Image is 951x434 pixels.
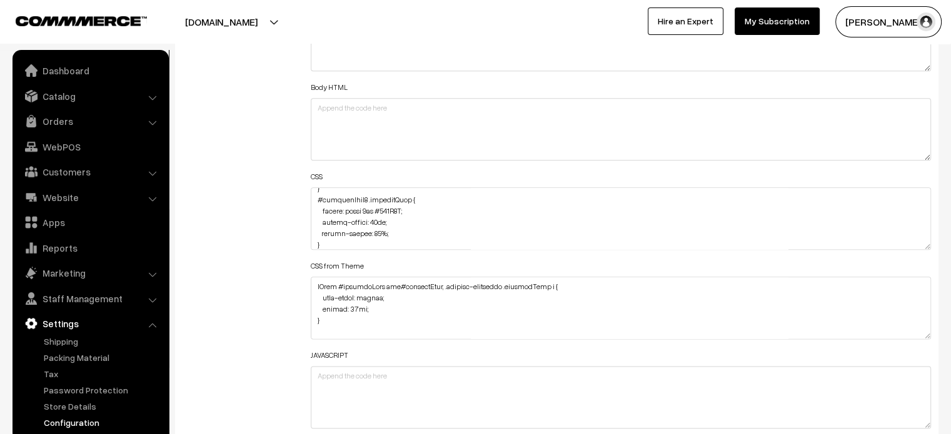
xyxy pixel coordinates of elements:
[16,312,164,335] a: Settings
[16,136,164,158] a: WebPOS
[41,367,164,380] a: Tax
[16,110,164,132] a: Orders
[16,16,147,26] img: COMMMERCE
[141,6,301,37] button: [DOMAIN_NAME]
[311,171,323,182] label: CSS
[41,351,164,364] a: Packing Material
[311,277,932,339] textarea: lOrem #ipsumdoLors ame#consectEtur, .adipisc-elitseddo .eiusmodTemp i { utla-etdol: magnaa; enima...
[41,335,164,348] a: Shipping
[648,7,723,35] a: Hire an Expert
[41,400,164,413] a: Store Details
[16,262,164,284] a: Marketing
[835,6,942,37] button: [PERSON_NAME]
[311,82,348,93] label: Body HTML
[917,12,935,31] img: user
[16,59,164,82] a: Dashboard
[16,160,164,183] a: Customers
[16,211,164,234] a: Apps
[16,12,125,27] a: COMMMERCE
[16,186,164,209] a: Website
[41,416,164,429] a: Configuration
[311,260,364,272] label: CSS from Theme
[16,287,164,310] a: Staff Management
[16,237,164,259] a: Reports
[41,383,164,397] a: Password Protection
[16,85,164,107] a: Catalog
[735,7,820,35] a: My Subscription
[311,350,348,361] label: JAVASCRIPT
[311,187,932,250] textarea: #loremipSumd9 .SitameTconSectetura-el-se7do1-0.eiuSmo { tempor-incidi: 11ut 92la 2et 2do; magna: ...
